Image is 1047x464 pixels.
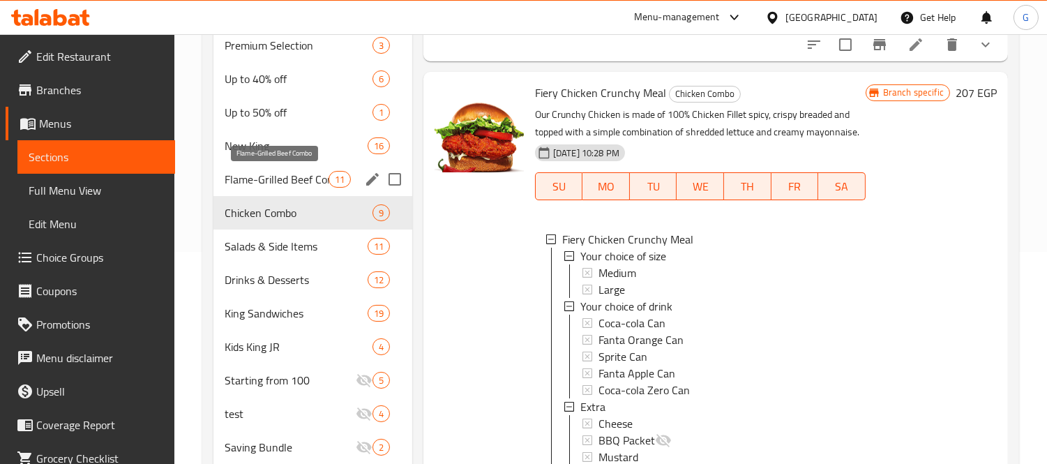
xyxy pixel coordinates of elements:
div: Salads & Side Items11 [213,230,412,263]
span: BBQ Packet [598,432,655,449]
span: Fanta Apple Can [598,365,675,382]
div: Kids King JR [225,338,372,355]
span: 1 [373,106,389,119]
span: Fiery Chicken Crunchy Meal [535,82,666,103]
span: Chicken Combo [225,204,372,221]
div: items [372,372,390,389]
span: Cheese [598,415,633,432]
a: Edit Menu [17,207,175,241]
span: 12 [368,274,389,287]
svg: Inactive section [356,372,372,389]
div: items [372,405,390,422]
a: Sections [17,140,175,174]
button: WE [677,172,724,200]
div: items [368,271,390,288]
span: Coupons [36,283,164,299]
button: Branch-specific-item [863,28,896,61]
span: 11 [368,240,389,253]
div: New King16 [213,129,412,163]
span: test [225,405,356,422]
span: Salads & Side Items [225,238,367,255]
button: SA [818,172,866,200]
div: Chicken Combo9 [213,196,412,230]
span: G [1023,10,1029,25]
span: TU [635,177,672,197]
button: MO [582,172,630,200]
span: Full Menu View [29,182,164,199]
span: Sprite Can [598,348,647,365]
span: 6 [373,73,389,86]
div: Up to 40% off6 [213,62,412,96]
span: Premium Selection [225,37,372,54]
span: WE [682,177,718,197]
a: Coverage Report [6,408,175,442]
span: Coverage Report [36,417,164,433]
span: Edit Restaurant [36,48,164,65]
p: Our Crunchy Chicken is made of 100% Chicken Fillet spicy, crispy breaded and topped with a simple... [535,106,866,141]
span: 9 [373,207,389,220]
span: Your choice of size [580,248,666,264]
svg: Inactive section [356,439,372,456]
span: 19 [368,307,389,320]
a: Upsell [6,375,175,408]
div: [GEOGRAPHIC_DATA] [785,10,877,25]
div: New King [225,137,367,154]
span: [DATE] 10:28 PM [548,147,625,160]
span: 5 [373,374,389,387]
div: King Sandwiches [225,305,367,322]
span: Upsell [36,383,164,400]
span: Fanta Orange Can [598,331,684,348]
span: Chicken Combo [670,86,740,102]
a: Menus [6,107,175,140]
div: items [372,338,390,355]
span: 3 [373,39,389,52]
svg: Inactive section [356,405,372,422]
span: Menus [39,115,164,132]
svg: Show Choices [977,36,994,53]
a: Promotions [6,308,175,341]
div: items [368,137,390,154]
span: Branches [36,82,164,98]
button: FR [771,172,819,200]
div: items [372,104,390,121]
span: Up to 40% off [225,70,372,87]
div: items [368,305,390,322]
img: Fiery Chicken Crunchy Meal [435,83,524,172]
span: 11 [329,173,350,186]
span: Flame-Grilled Beef Combo [225,171,328,188]
div: Flame-Grilled Beef Combo11edit [213,163,412,196]
a: Coupons [6,274,175,308]
span: Coca-cola Zero Can [598,382,690,398]
a: Full Menu View [17,174,175,207]
h6: 207 EGP [956,83,997,103]
button: TH [724,172,771,200]
div: items [329,171,351,188]
div: items [372,204,390,221]
button: edit [362,169,383,190]
div: test4 [213,397,412,431]
div: Premium Selection3 [213,29,412,62]
span: Starting from 100 [225,372,356,389]
div: Kids King JR4 [213,330,412,364]
button: sort-choices [797,28,831,61]
span: Your choice of drink [580,298,672,315]
span: Up to 50% off [225,104,372,121]
span: MO [588,177,624,197]
span: Promotions [36,316,164,333]
span: Coca-cola Can [598,315,665,331]
span: Fiery Chicken Crunchy Meal [562,231,693,248]
a: Choice Groups [6,241,175,274]
button: delete [935,28,969,61]
span: Extra [580,398,605,415]
div: Menu-management [634,9,720,26]
span: Edit Menu [29,216,164,232]
span: 4 [373,407,389,421]
span: Menu disclaimer [36,350,164,366]
span: Drinks & Desserts [225,271,367,288]
span: Branch specific [877,86,949,99]
span: 2 [373,441,389,454]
